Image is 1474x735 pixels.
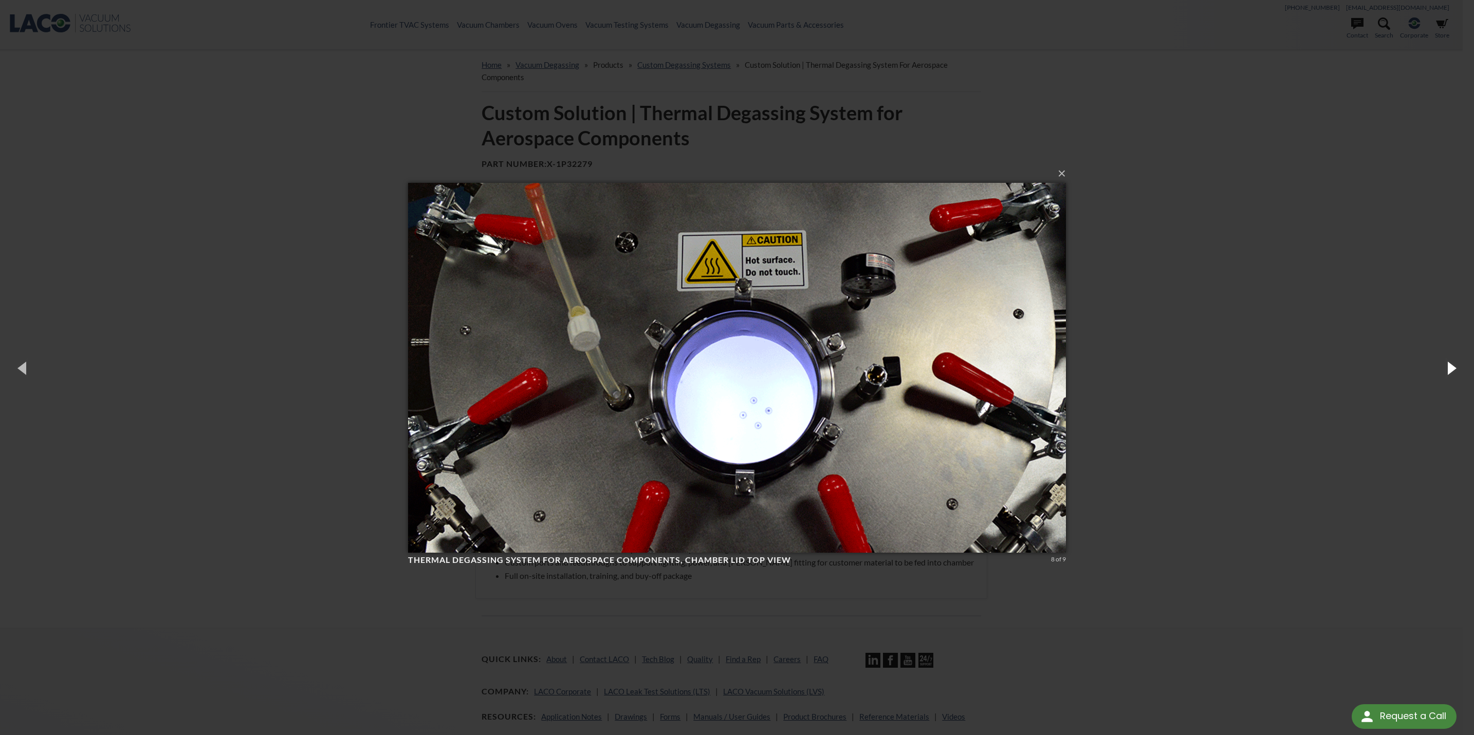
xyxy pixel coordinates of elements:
[408,162,1066,573] img: Thermal Degassing System for Aerospace Components, chamber lid top view
[1051,555,1066,564] div: 8 of 9
[1352,704,1457,729] div: Request a Call
[411,162,1069,185] button: ×
[1380,704,1446,728] div: Request a Call
[408,555,1047,566] h4: Thermal Degassing System for Aerospace Components, chamber lid top view
[1359,708,1375,725] img: round button
[1428,340,1474,396] button: Next (Right arrow key)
